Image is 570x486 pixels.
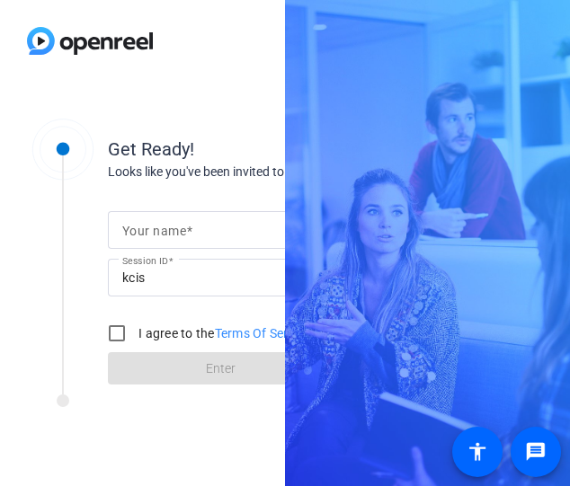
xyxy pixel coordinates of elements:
[122,224,186,238] mat-label: Your name
[135,324,311,342] label: I agree to the
[122,255,168,266] mat-label: Session ID
[108,136,468,163] div: Get Ready!
[215,326,311,340] a: Terms Of Service
[525,441,547,463] mat-icon: message
[108,163,468,181] div: Looks like you've been invited to join
[467,441,488,463] mat-icon: accessibility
